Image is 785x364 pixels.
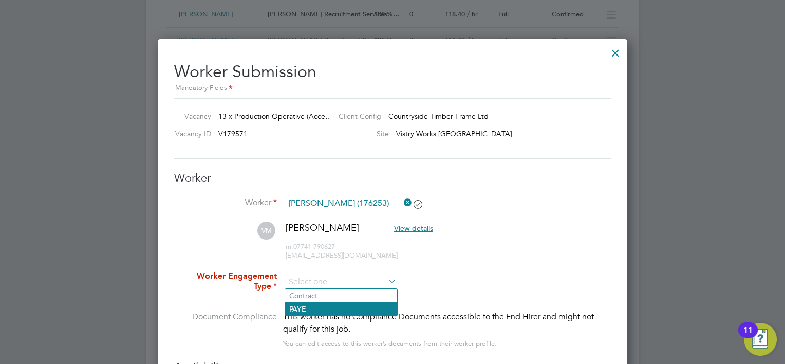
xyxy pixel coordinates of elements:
label: Worker Engagement Type [174,271,277,293]
label: Site [330,129,389,138]
span: [PERSON_NAME] [286,222,359,233]
span: 07741 790627 [286,242,335,251]
div: Mandatory Fields [174,83,611,94]
li: PAYE [285,302,397,316]
span: Countryside Timber Frame Ltd [388,112,489,121]
button: Open Resource Center, 11 new notifications [744,323,777,356]
span: View details [394,224,433,233]
h3: Worker [174,171,611,186]
label: Vacancy [170,112,211,121]
div: This worker has no Compliance Documents accessible to the End Hirer and might not qualify for thi... [283,311,611,335]
div: You can edit access to this worker’s documents from their worker profile. [283,338,497,350]
input: Select one [285,275,397,290]
input: Search for... [285,196,412,211]
span: [EMAIL_ADDRESS][DOMAIN_NAME] [286,251,398,260]
span: Vistry Works [GEOGRAPHIC_DATA] [396,129,512,138]
span: 13 x Production Operative (Acce… [218,112,332,121]
label: Worker [174,197,277,208]
span: m: [286,242,293,251]
li: Contract [285,289,397,302]
h2: Worker Submission [174,53,611,94]
span: V179571 [218,129,248,138]
span: VM [257,222,275,240]
label: Client Config [330,112,381,121]
label: Document Compliance [174,311,277,348]
div: 11 [743,330,753,343]
label: Vacancy ID [170,129,211,138]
